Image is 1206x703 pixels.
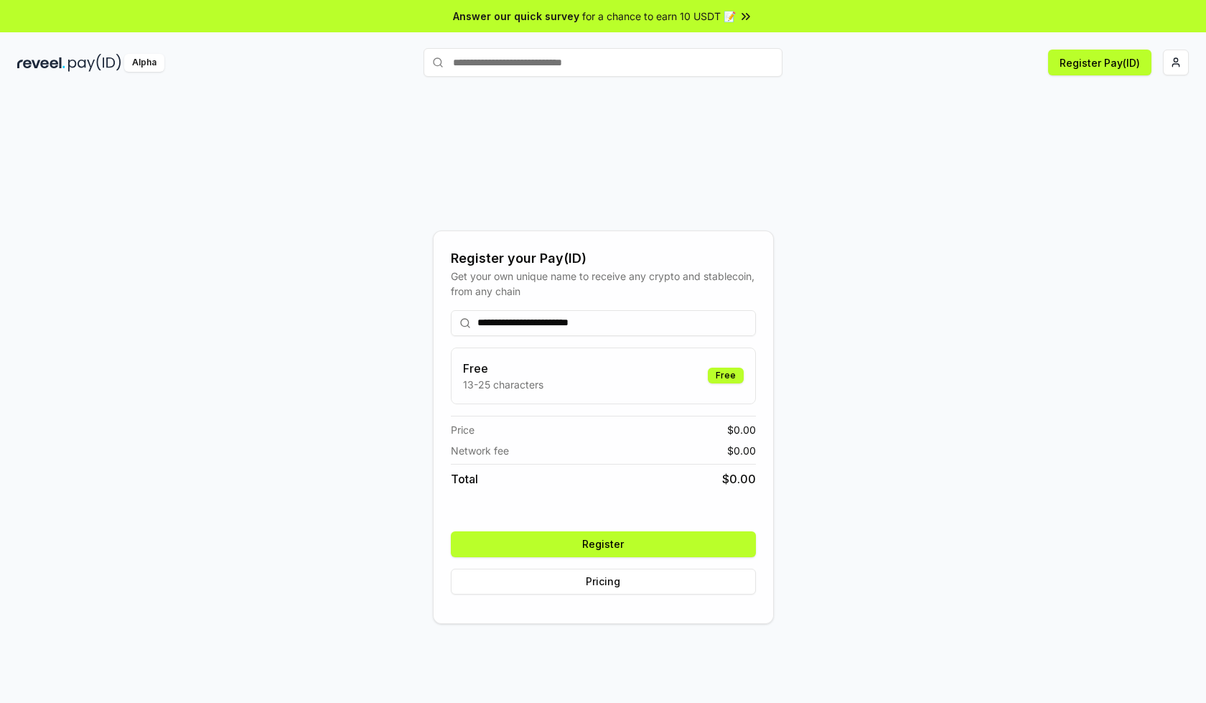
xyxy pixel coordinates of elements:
img: pay_id [68,54,121,72]
div: Free [708,368,744,383]
span: Price [451,422,475,437]
p: 13-25 characters [463,377,543,392]
span: Total [451,470,478,488]
img: reveel_dark [17,54,65,72]
div: Register your Pay(ID) [451,248,756,269]
span: Answer our quick survey [453,9,579,24]
span: $ 0.00 [727,422,756,437]
div: Get your own unique name to receive any crypto and stablecoin, from any chain [451,269,756,299]
h3: Free [463,360,543,377]
span: $ 0.00 [722,470,756,488]
span: $ 0.00 [727,443,756,458]
div: Alpha [124,54,164,72]
span: for a chance to earn 10 USDT 📝 [582,9,736,24]
button: Register Pay(ID) [1048,50,1151,75]
button: Pricing [451,569,756,595]
span: Network fee [451,443,509,458]
button: Register [451,531,756,557]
